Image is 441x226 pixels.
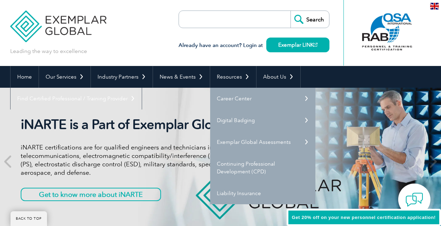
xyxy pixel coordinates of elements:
[256,66,300,88] a: About Us
[210,131,315,153] a: Exemplar Global Assessments
[210,88,315,109] a: Career Center
[290,11,329,28] input: Search
[179,41,329,50] h3: Already have an account? Login at
[153,66,210,88] a: News & Events
[210,182,315,204] a: Liability Insurance
[406,191,423,208] img: contact-chat.png
[292,215,436,220] span: Get 20% off on your new personnel certification application!
[314,43,318,47] img: open_square.png
[210,66,256,88] a: Resources
[430,3,439,9] img: en
[210,153,315,182] a: Continuing Professional Development (CPD)
[21,143,284,177] p: iNARTE certifications are for qualified engineers and technicians in the fields of telecommunicat...
[21,117,284,133] h2: iNARTE is a Part of Exemplar Global
[39,66,91,88] a: Our Services
[10,47,87,55] p: Leading the way to excellence
[11,211,47,226] a: BACK TO TOP
[91,66,153,88] a: Industry Partners
[11,88,142,109] a: Find Certified Professional / Training Provider
[11,66,39,88] a: Home
[210,109,315,131] a: Digital Badging
[21,188,161,201] a: Get to know more about iNARTE
[266,38,329,52] a: Exemplar LINK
